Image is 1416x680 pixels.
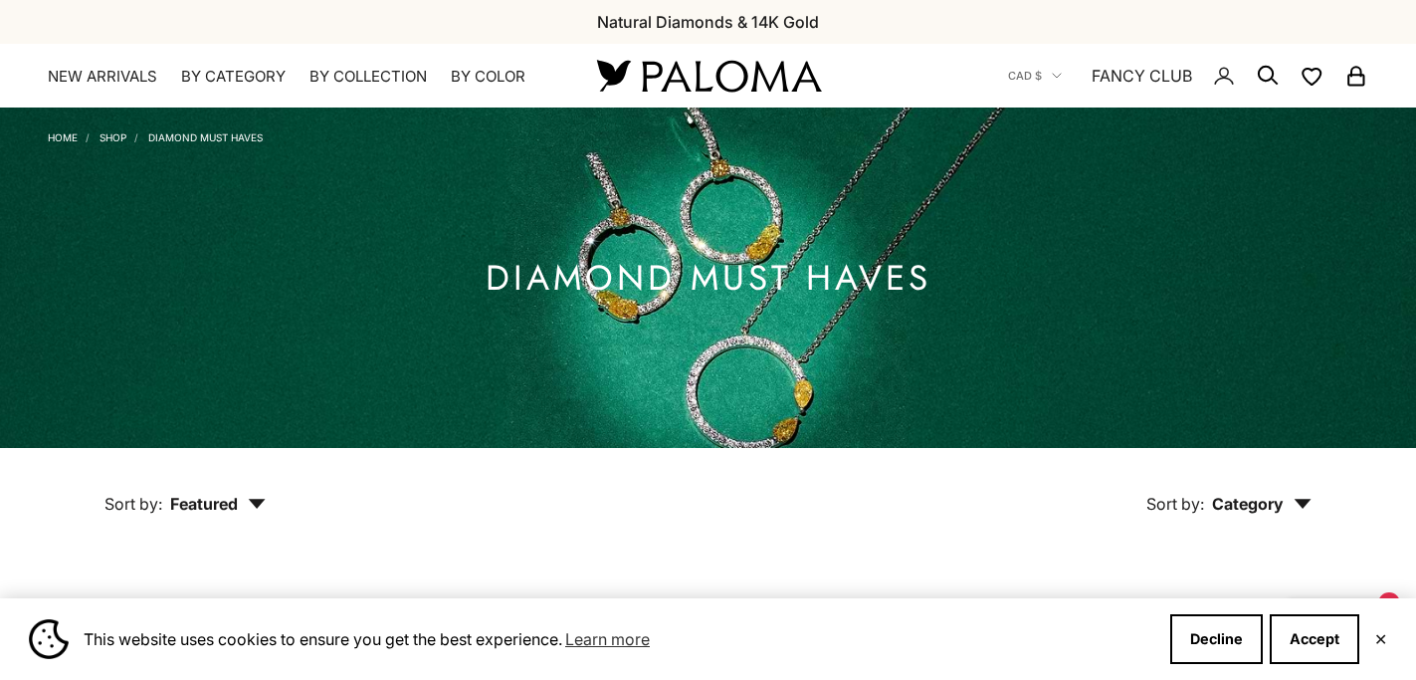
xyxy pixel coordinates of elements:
button: Sort by: Featured [59,448,311,532]
button: CAD $ [1008,67,1062,85]
nav: Primary navigation [48,67,549,87]
span: Sort by: [104,494,162,514]
nav: Breadcrumb [48,127,263,143]
summary: By Color [451,67,525,87]
summary: By Category [181,67,286,87]
button: Sort by: Category [1101,448,1357,532]
img: Cookie banner [29,619,69,659]
span: Sort by: [1146,494,1204,514]
a: Diamond Must Haves [148,131,263,143]
nav: Secondary navigation [1008,44,1368,108]
span: Category [1212,494,1312,514]
summary: By Collection [309,67,427,87]
a: Shop [100,131,126,143]
h1: Diamond Must Haves [486,266,931,291]
button: Close [1374,633,1387,645]
a: Home [48,131,78,143]
button: Decline [1170,614,1263,664]
span: This website uses cookies to ensure you get the best experience. [84,624,1154,654]
p: Natural Diamonds & 14K Gold [597,9,819,35]
a: Learn more [562,624,653,654]
a: NEW ARRIVALS [48,67,157,87]
a: FANCY CLUB [1092,63,1192,89]
span: Featured [170,494,266,514]
button: Accept [1270,614,1359,664]
span: CAD $ [1008,67,1042,85]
